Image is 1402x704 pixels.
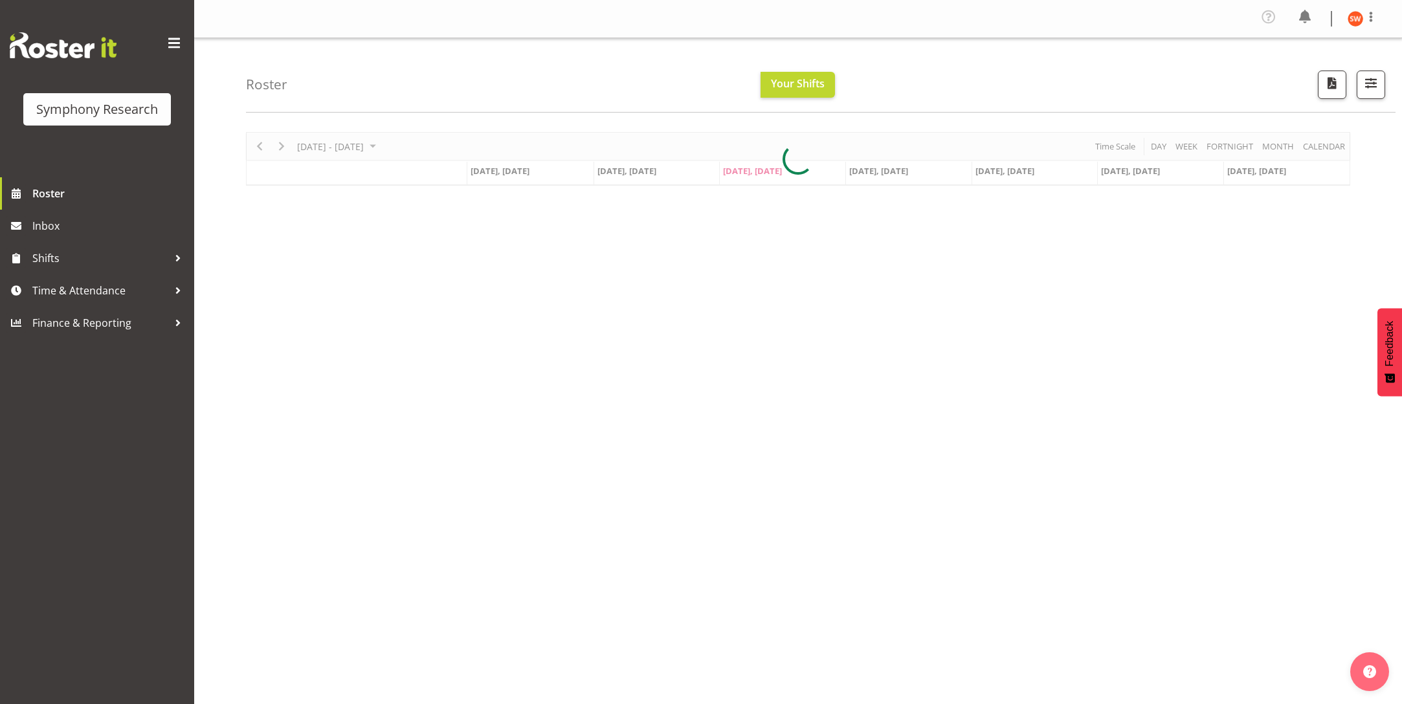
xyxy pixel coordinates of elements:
span: Shifts [32,248,168,268]
img: shannon-whelan11890.jpg [1348,11,1363,27]
button: Your Shifts [761,72,835,98]
span: Roster [32,184,188,203]
img: help-xxl-2.png [1363,665,1376,678]
h4: Roster [246,77,287,92]
button: Filter Shifts [1357,71,1385,99]
span: Time & Attendance [32,281,168,300]
button: Feedback - Show survey [1377,308,1402,396]
img: Rosterit website logo [10,32,117,58]
div: Symphony Research [36,100,158,119]
span: Finance & Reporting [32,313,168,333]
button: Download a PDF of the roster according to the set date range. [1318,71,1346,99]
span: Your Shifts [771,76,825,91]
span: Feedback [1384,321,1396,366]
span: Inbox [32,216,188,236]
